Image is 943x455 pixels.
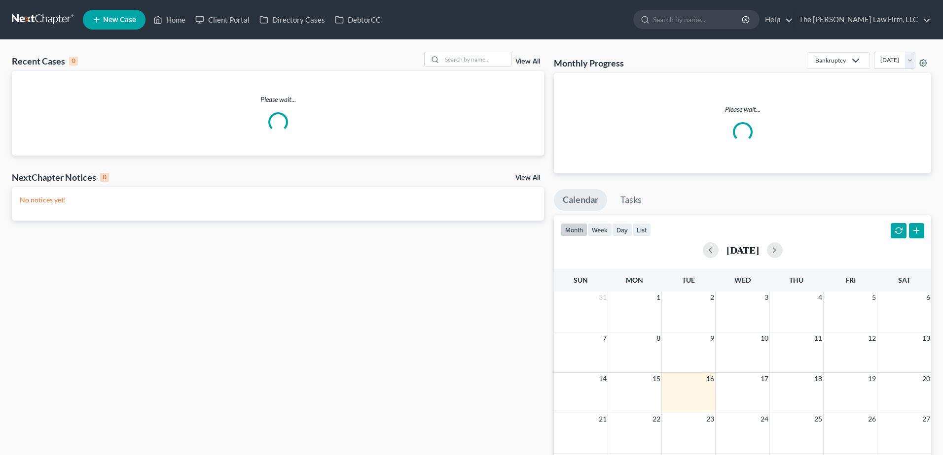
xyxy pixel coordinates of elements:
div: 0 [100,173,109,182]
button: day [612,223,632,236]
span: Tue [682,276,695,284]
span: 1 [655,292,661,303]
a: The [PERSON_NAME] Law Firm, LLC [794,11,931,29]
span: 19 [867,373,877,385]
span: 24 [760,413,769,425]
span: 11 [813,332,823,344]
span: 4 [817,292,823,303]
div: Recent Cases [12,55,78,67]
p: No notices yet! [20,195,536,205]
a: Directory Cases [254,11,330,29]
button: list [632,223,651,236]
span: 21 [598,413,608,425]
span: 10 [760,332,769,344]
button: month [561,223,587,236]
a: Home [148,11,190,29]
p: Please wait... [12,95,544,104]
button: week [587,223,612,236]
a: View All [515,58,540,65]
span: 2 [709,292,715,303]
a: Help [760,11,793,29]
a: Client Portal [190,11,254,29]
span: 23 [705,413,715,425]
span: Mon [626,276,643,284]
span: 27 [921,413,931,425]
span: 12 [867,332,877,344]
span: Wed [734,276,751,284]
span: 25 [813,413,823,425]
p: Please wait... [562,104,923,114]
a: DebtorCC [330,11,386,29]
h2: [DATE] [726,245,759,255]
span: Thu [789,276,803,284]
span: 9 [709,332,715,344]
span: 20 [921,373,931,385]
a: View All [515,174,540,181]
span: Sat [898,276,910,284]
h3: Monthly Progress [554,57,624,69]
span: 16 [705,373,715,385]
span: New Case [103,16,136,24]
span: 6 [925,292,931,303]
span: 18 [813,373,823,385]
span: 3 [763,292,769,303]
span: 13 [921,332,931,344]
span: 14 [598,373,608,385]
div: Bankruptcy [815,56,846,65]
input: Search by name... [442,52,511,66]
div: 0 [69,57,78,65]
span: 26 [867,413,877,425]
span: 17 [760,373,769,385]
span: 7 [602,332,608,344]
span: Sun [574,276,588,284]
a: Calendar [554,189,607,211]
span: Fri [845,276,856,284]
div: NextChapter Notices [12,171,109,183]
span: 5 [871,292,877,303]
span: 31 [598,292,608,303]
input: Search by name... [653,10,743,29]
span: 22 [652,413,661,425]
span: 15 [652,373,661,385]
a: Tasks [612,189,651,211]
span: 8 [655,332,661,344]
